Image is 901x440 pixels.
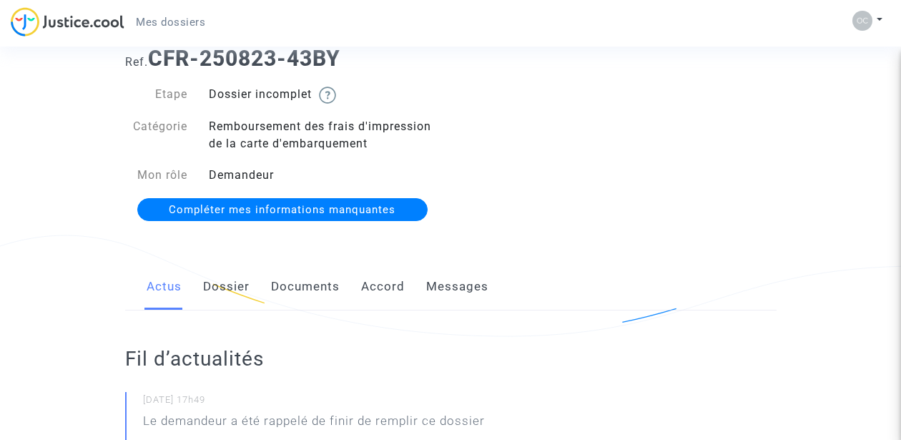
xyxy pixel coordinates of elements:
a: Accord [361,263,405,311]
div: Dossier incomplet [198,86,450,104]
img: jc-logo.svg [11,7,124,36]
span: Ref. [125,55,148,69]
a: Documents [271,263,340,311]
div: Remboursement des frais d'impression de la carte d'embarquement [198,118,450,152]
span: Mes dossiers [136,16,205,29]
div: Catégorie [114,118,199,152]
span: Compléter mes informations manquantes [169,203,395,216]
img: 3f2f3a835092c8d9f1134986cca4a1e6 [852,11,872,31]
small: [DATE] 17h49 [143,393,516,412]
a: Actus [147,263,182,311]
div: Demandeur [198,167,450,184]
a: Messages [426,263,488,311]
img: help.svg [319,87,336,104]
div: Etape [114,86,199,104]
p: Le demandeur a été rappelé de finir de remplir ce dossier [143,412,485,437]
b: CFR-250823-43BY [148,46,340,71]
a: Mes dossiers [124,11,217,33]
div: Mon rôle [114,167,199,184]
a: Dossier [203,263,250,311]
h2: Fil d’actualités [125,346,516,371]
